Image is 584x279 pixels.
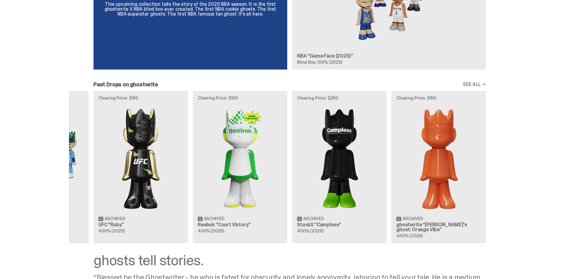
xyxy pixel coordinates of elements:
[463,82,486,87] a: SEE ALL →
[198,105,282,211] img: Court Victory
[94,253,486,268] div: ghosts tell stories.
[94,82,158,87] h2: Past Drops on ghostwrite
[94,91,188,243] a: Clearing Price: $150 Ruby Archived
[292,91,387,243] a: Clearing Price: $250 Campless Archived
[98,228,124,234] span: 400% (2025)
[396,233,422,239] span: 400% (2025)
[198,222,282,227] h3: Reebok “Court Victory”
[101,2,280,17] p: This upcoming collection tells the story of the 2025 NBA season. It is the first ghostwrite X NBA...
[297,105,382,211] img: Campless
[193,91,287,243] a: Clearing Price: $100 Court Victory Archived
[297,222,382,227] h3: StockX “Campless”
[317,59,342,65] span: 100% (2025)
[198,228,224,234] span: 400% (2025)
[204,217,224,221] span: Archived
[98,96,183,100] p: Clearing Price: $150
[98,222,183,227] h3: UFC “Ruby”
[297,96,382,100] p: Clearing Price: $250
[297,59,317,65] span: Blind Box,
[303,217,324,221] span: Archived
[396,105,481,211] img: Schrödinger's ghost: Orange Vibe
[297,54,481,58] h3: NBA “Game Face (2025)”
[297,228,323,234] span: 400% (2025)
[105,217,125,221] span: Archived
[391,91,486,243] a: Clearing Price: $150 Schrödinger's ghost: Orange Vibe Archived
[98,105,183,211] img: Ruby
[403,217,423,221] span: Archived
[396,222,481,232] h3: ghostwrite “[PERSON_NAME]'s ghost: Orange Vibe”
[198,96,282,100] p: Clearing Price: $100
[396,96,481,100] p: Clearing Price: $150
